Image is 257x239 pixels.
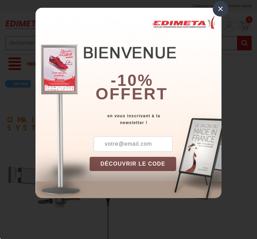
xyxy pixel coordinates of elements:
[111,71,153,89] b: -10%
[90,113,221,126] div: en vous inscrivant à la newsletter !
[96,85,168,103] font: offert
[90,157,176,171] button: DÉCOUVRIR LE CODE
[94,136,173,152] input: votre@email.com
[213,1,228,17] div: ×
